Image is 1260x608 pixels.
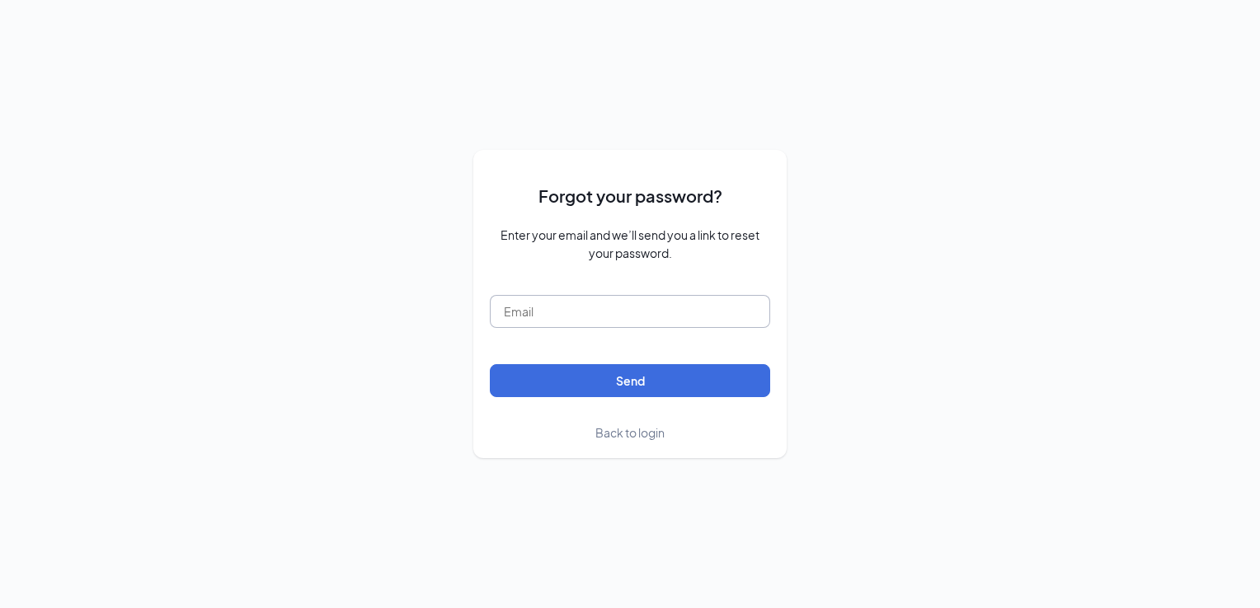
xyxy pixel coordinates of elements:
span: Enter your email and we’ll send you a link to reset your password. [490,226,770,262]
button: Send [490,364,770,397]
span: Back to login [595,425,665,440]
input: Email [490,295,770,328]
span: Forgot your password? [538,183,722,208]
a: Back to login [595,423,665,442]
